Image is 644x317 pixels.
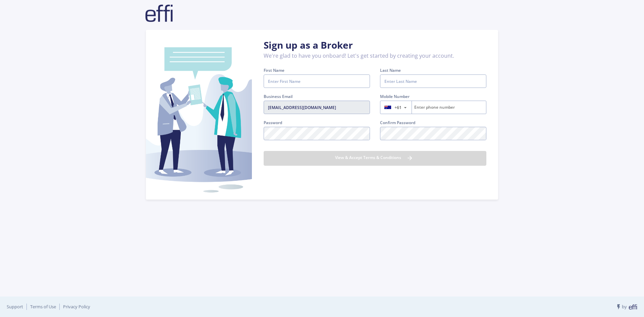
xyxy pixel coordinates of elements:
[144,4,174,22] img: default.png
[380,67,486,73] label: Last Name
[403,106,409,109] span: ▼
[146,30,252,200] img: sign-up-img.34b261e.png
[30,304,56,310] a: Terms of Use
[63,304,90,310] a: Privacy Policy
[412,101,486,114] input: Enter phone number
[264,119,370,126] label: Password
[380,74,486,88] input: Enter Last Name
[264,93,370,100] label: Business Email
[380,93,486,100] label: Mobile Number
[264,67,370,73] label: First Name
[264,74,370,88] input: Enter First Name
[264,101,370,114] input: Enter Email address
[380,119,486,126] label: Confirm Password
[394,104,401,111] span: +61
[7,304,23,310] a: Support
[264,151,486,166] button: View & Accept Terms & Conditions
[264,40,486,50] h3: Sign up as a Broker
[264,53,486,59] h5: We're glad to have you onboard! Let's get started by creating your account.
[615,304,637,310] span: by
